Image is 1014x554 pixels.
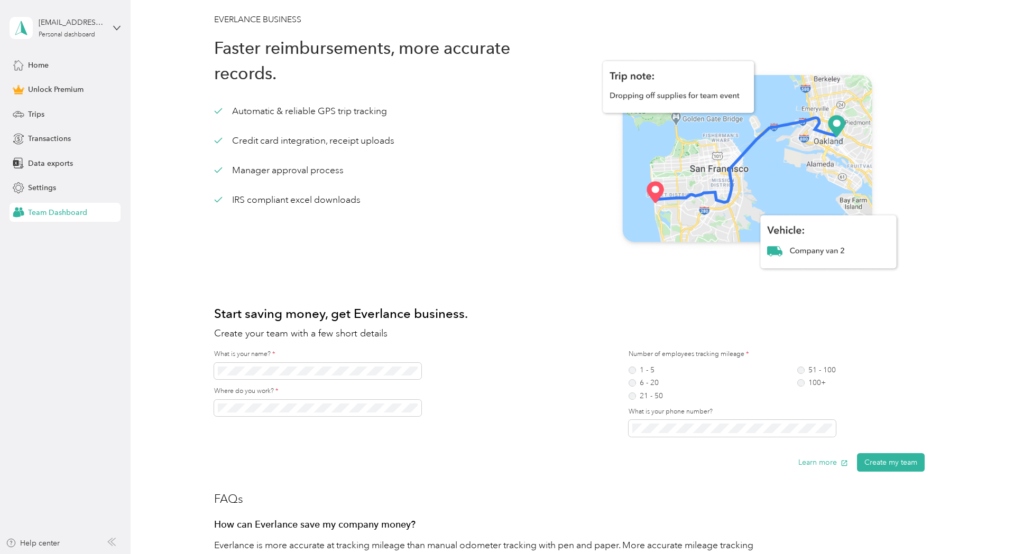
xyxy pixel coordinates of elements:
[857,453,925,472] button: Create my team
[39,32,95,38] div: Personal dashboard
[28,158,73,169] span: Data exports
[629,407,925,417] label: What is your phone number?
[214,301,925,326] h1: Start saving money, get Everlance business.
[629,392,663,400] label: 21 - 50
[797,367,836,374] label: 51 - 100
[6,538,60,549] button: Help center
[214,490,782,508] h3: FAQs
[798,453,848,472] button: Learn more
[797,379,836,387] label: 100+
[28,182,56,193] span: Settings
[955,495,1014,554] iframe: Everlance-gr Chat Button Frame
[214,193,361,206] div: IRS compliant excel downloads
[569,35,925,296] img: Teams mileage
[214,387,510,396] label: Where do you work?
[39,17,105,28] div: [EMAIL_ADDRESS][DOMAIN_NAME]
[629,379,663,387] label: 6 - 20
[629,367,663,374] label: 1 - 5
[214,105,387,118] div: Automatic & reliable GPS trip tracking
[28,109,44,120] span: Trips
[214,517,782,531] h2: How can Everlance save my company money?
[214,350,510,359] label: What is your name?
[28,60,49,71] span: Home
[629,350,836,359] label: Number of employees tracking mileage
[214,134,394,147] div: Credit card integration, receipt uploads
[28,207,87,218] span: Team Dashboard
[214,35,569,86] h1: Faster reimbursements, more accurate records.
[28,133,71,144] span: Transactions
[214,13,925,26] h3: EVERLANCE BUSINESS
[214,326,925,341] h2: Create your team with a few short details
[28,84,84,95] span: Unlock Premium
[214,164,344,177] div: Manager approval process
